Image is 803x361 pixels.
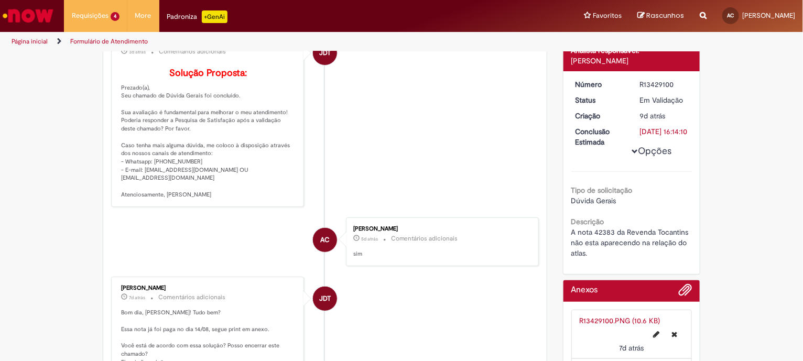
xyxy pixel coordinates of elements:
[129,49,146,55] span: 3d atrás
[639,111,688,121] div: 19/08/2025 15:01:11
[568,79,632,90] dt: Número
[159,47,226,56] small: Comentários adicionais
[639,95,688,105] div: Em Validação
[665,326,683,343] button: Excluir R13429100.PNG
[167,10,227,23] div: Padroniza
[571,185,633,195] b: Tipo de solicitação
[121,285,296,291] div: [PERSON_NAME]
[70,37,148,46] a: Formulário de Atendimento
[158,293,225,302] small: Comentários adicionais
[111,12,120,21] span: 4
[391,234,458,243] small: Comentários adicionais
[12,37,48,46] a: Página inicial
[571,227,693,258] span: A nota 42383 da Revenda Tocantins não esta aparecendo na relação do atlas.
[593,10,622,21] span: Favoritos
[313,41,337,65] div: JOAO DAMASCENO TEIXEIRA
[353,250,528,258] p: sim
[320,227,330,253] span: AC
[361,236,378,242] time: 23/08/2025 07:29:19
[646,10,684,20] span: Rascunhos
[319,286,331,311] span: JDT
[568,111,632,121] dt: Criação
[313,228,337,252] div: ADRIANA COELHO CUNHA
[202,10,227,23] p: +GenAi
[135,10,151,21] span: More
[619,343,644,353] time: 21/08/2025 10:46:58
[580,316,660,325] a: R13429100.PNG (10.6 KB)
[728,12,734,19] span: AC
[1,5,55,26] img: ServiceNow
[72,10,108,21] span: Requisições
[8,32,527,51] ul: Trilhas de página
[742,11,795,20] span: [PERSON_NAME]
[639,79,688,90] div: R13429100
[121,68,296,199] p: Prezado(a), Seu chamado de Dúvida Gerais foi concluído. Sua avaliação é fundamental para melhorar...
[639,126,688,137] div: [DATE] 16:14:10
[129,49,146,55] time: 25/08/2025 08:28:45
[169,67,247,79] b: Solução Proposta:
[319,40,331,65] span: JDT
[639,111,665,121] span: 9d atrás
[571,217,604,226] b: Descrição
[619,343,644,353] span: 7d atrás
[678,283,692,302] button: Adicionar anexos
[647,326,666,343] button: Editar nome de arquivo R13429100.PNG
[571,286,598,295] h2: Anexos
[361,236,378,242] span: 5d atrás
[129,294,145,301] span: 7d atrás
[571,196,616,205] span: Dúvida Gerais
[637,11,684,21] a: Rascunhos
[568,95,632,105] dt: Status
[129,294,145,301] time: 21/08/2025 10:47:01
[639,111,665,121] time: 19/08/2025 15:01:11
[571,56,692,66] div: [PERSON_NAME]
[313,287,337,311] div: JOAO DAMASCENO TEIXEIRA
[353,226,528,232] div: [PERSON_NAME]
[568,126,632,147] dt: Conclusão Estimada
